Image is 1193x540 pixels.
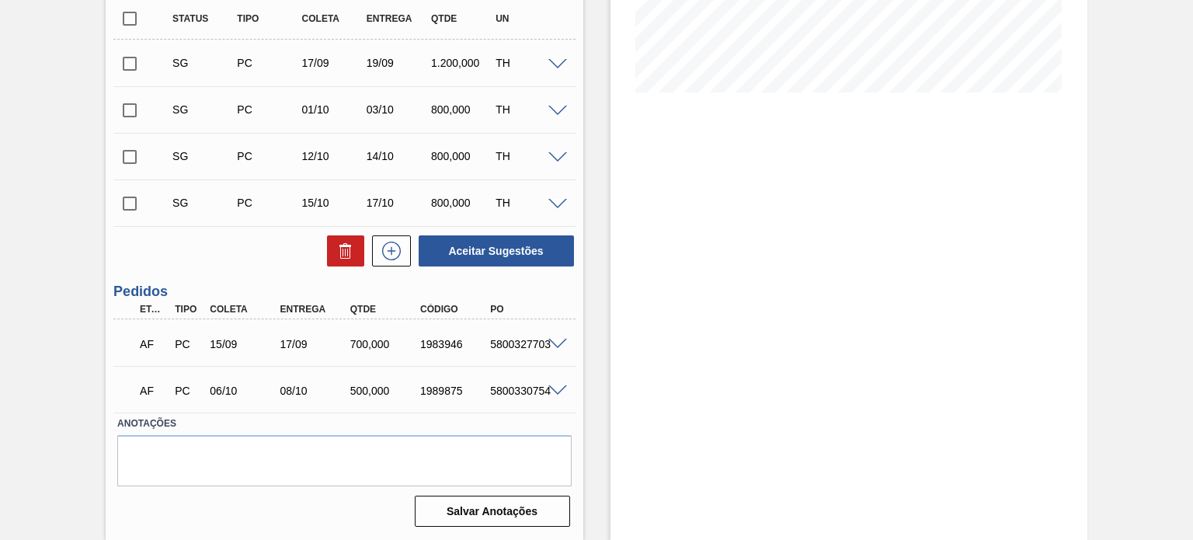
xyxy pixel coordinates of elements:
div: 17/09/2025 [277,338,353,350]
div: 1.200,000 [427,57,498,69]
div: 19/09/2025 [363,57,433,69]
label: Anotações [117,413,571,435]
div: TH [492,150,562,162]
button: Aceitar Sugestões [419,235,574,267]
div: Aceitar Sugestões [411,234,576,268]
div: Sugestão Criada [169,103,239,116]
div: 800,000 [427,150,498,162]
div: Aguardando Faturamento [136,374,171,408]
div: 1989875 [416,385,493,397]
div: Nova sugestão [364,235,411,267]
div: 08/10/2025 [277,385,353,397]
div: Qtde [427,13,498,24]
div: 14/10/2025 [363,150,433,162]
div: Sugestão Criada [169,197,239,209]
div: Entrega [277,304,353,315]
div: 500,000 [346,385,423,397]
h3: Pedidos [113,284,575,300]
div: Pedido de Compra [171,338,206,350]
div: 800,000 [427,103,498,116]
div: 06/10/2025 [206,385,283,397]
button: Salvar Anotações [415,496,570,527]
div: 5800327703 [486,338,563,350]
div: Coleta [298,13,369,24]
div: Sugestão Criada [169,57,239,69]
div: Pedido de Compra [233,57,304,69]
div: Entrega [363,13,433,24]
div: Coleta [206,304,283,315]
div: 17/10/2025 [363,197,433,209]
div: Pedido de Compra [171,385,206,397]
div: Aguardando Faturamento [136,327,171,361]
div: 01/10/2025 [298,103,369,116]
div: TH [492,197,562,209]
div: 700,000 [346,338,423,350]
div: PO [486,304,563,315]
div: Tipo [233,13,304,24]
div: 12/10/2025 [298,150,369,162]
div: TH [492,103,562,116]
div: Código [416,304,493,315]
p: AF [140,338,167,350]
div: Excluir Sugestões [319,235,364,267]
div: 03/10/2025 [363,103,433,116]
div: UN [492,13,562,24]
div: 17/09/2025 [298,57,369,69]
div: Sugestão Criada [169,150,239,162]
div: TH [492,57,562,69]
p: AF [140,385,167,397]
div: 800,000 [427,197,498,209]
div: 5800330754 [486,385,563,397]
div: 15/09/2025 [206,338,283,350]
div: Pedido de Compra [233,197,304,209]
div: 1983946 [416,338,493,350]
div: Status [169,13,239,24]
div: Qtde [346,304,423,315]
div: Etapa [136,304,171,315]
div: Tipo [171,304,206,315]
div: Pedido de Compra [233,150,304,162]
div: 15/10/2025 [298,197,369,209]
div: Pedido de Compra [233,103,304,116]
